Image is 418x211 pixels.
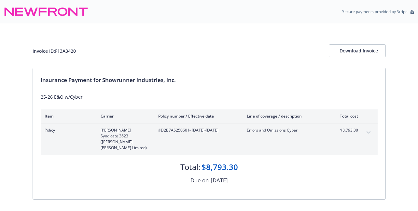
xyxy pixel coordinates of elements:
[41,93,378,100] div: 25-26 E&O w/Cyber
[180,162,200,173] div: Total:
[101,127,148,151] span: [PERSON_NAME] Syndicate 3623 ([PERSON_NAME] [PERSON_NAME] Limited)
[247,127,323,133] span: Errors and Omissions Cyber
[247,113,323,119] div: Line of coverage / description
[101,113,148,119] div: Carrier
[334,113,358,119] div: Total cost
[45,127,90,133] span: Policy
[41,123,378,155] div: Policy[PERSON_NAME] Syndicate 3623 ([PERSON_NAME] [PERSON_NAME] Limited)#D2B7A5250601- [DATE]-[DA...
[45,113,90,119] div: Item
[202,162,238,173] div: $8,793.30
[33,48,76,54] div: Invoice ID: F13A3420
[363,127,374,138] button: expand content
[190,176,209,185] div: Due on
[334,127,358,133] span: $8,793.30
[211,176,228,185] div: [DATE]
[329,44,386,57] button: Download Invoice
[158,113,236,119] div: Policy number / Effective date
[158,127,236,133] span: #D2B7A5250601 - [DATE]-[DATE]
[342,9,408,14] p: Secure payments provided by Stripe
[340,45,375,57] div: Download Invoice
[41,76,378,84] div: Insurance Payment for Showrunner Industries, Inc.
